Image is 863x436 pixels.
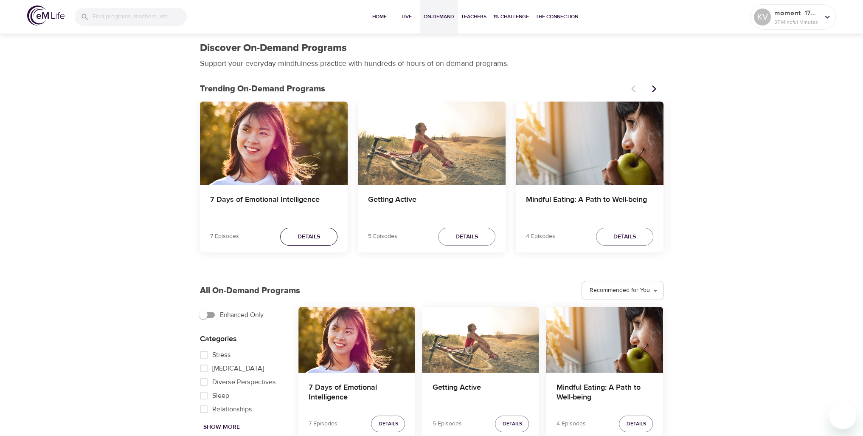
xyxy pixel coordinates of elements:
span: Sleep [212,391,229,401]
p: Support your everyday mindfulness practice with hundreds of hours of on-demand programs. [200,58,518,69]
button: Details [371,416,405,432]
button: Details [280,228,337,246]
span: [MEDICAL_DATA] [212,363,264,374]
span: Details [455,232,478,242]
h4: Getting Active [368,195,495,215]
button: Details [438,228,495,246]
h4: 7 Days of Emotional Intelligence [210,195,337,215]
button: Getting Active [422,307,539,373]
p: 37 Mindful Minutes [774,18,819,26]
input: Find programs, teachers, etc... [93,8,187,26]
span: Details [298,232,320,242]
span: Relationships [212,404,252,414]
iframe: Button to launch messaging window [829,402,856,429]
p: Trending On-Demand Programs [200,82,626,95]
button: Details [619,416,653,432]
span: Home [369,12,390,21]
button: Next items [645,79,663,98]
button: 7 Days of Emotional Intelligence [200,102,348,185]
span: Enhanced Only [220,310,264,320]
span: Diverse Perspectives [212,377,276,387]
p: 4 Episodes [556,419,585,428]
span: On-Demand [424,12,454,21]
button: 7 Days of Emotional Intelligence [298,307,416,373]
button: Details [596,228,653,246]
span: Show More [203,422,240,433]
p: 4 Episodes [526,232,555,241]
span: Details [378,419,398,428]
button: Mindful Eating: A Path to Well-being [546,307,663,373]
p: 5 Episodes [432,419,461,428]
p: All On-Demand Programs [200,284,300,297]
p: 7 Episodes [210,232,239,241]
span: Teachers [461,12,486,21]
h4: Mindful Eating: A Path to Well-being [556,383,653,403]
h4: 7 Days of Emotional Intelligence [309,383,405,403]
button: Show More [200,419,243,435]
span: Stress [212,350,231,360]
h4: Getting Active [432,383,529,403]
h1: Discover On-Demand Programs [200,42,347,54]
button: Getting Active [358,102,506,185]
p: moment_1755283842 [774,8,819,18]
button: Mindful Eating: A Path to Well-being [516,102,663,185]
span: Details [626,419,646,428]
p: 7 Episodes [309,419,337,428]
span: 1% Challenge [493,12,529,21]
p: 5 Episodes [368,232,397,241]
button: Details [495,416,529,432]
span: Details [613,232,636,242]
p: Categories [200,333,285,345]
img: logo [27,6,65,25]
h4: Mindful Eating: A Path to Well-being [526,195,653,215]
span: The Connection [536,12,578,21]
span: Details [502,419,522,428]
span: Live [396,12,417,21]
div: KV [754,8,771,25]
